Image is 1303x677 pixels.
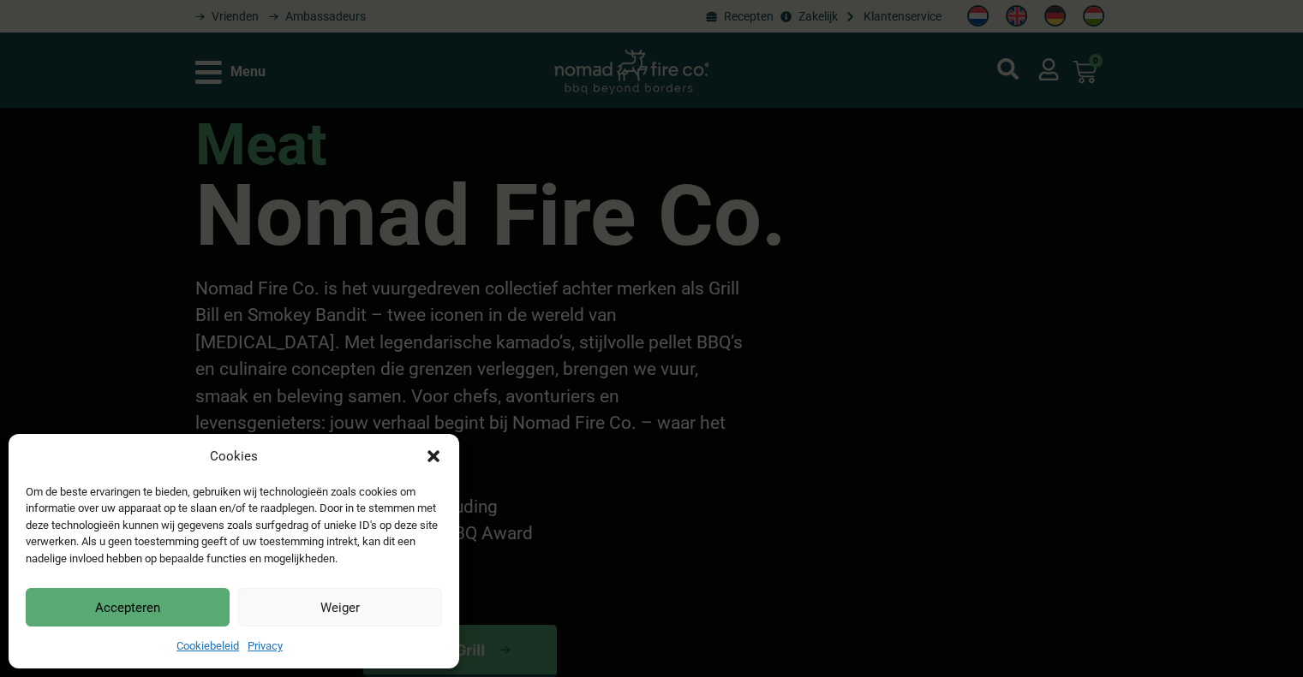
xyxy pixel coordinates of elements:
div: Cookies [210,447,258,466]
button: Weiger [238,588,442,627]
a: Privacy [248,639,283,652]
div: Om de beste ervaringen te bieden, gebruiken wij technologieën zoals cookies om informatie over uw... [26,484,440,567]
div: Dialog sluiten [425,448,442,465]
a: Cookiebeleid [176,639,239,652]
button: Accepteren [26,588,230,627]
